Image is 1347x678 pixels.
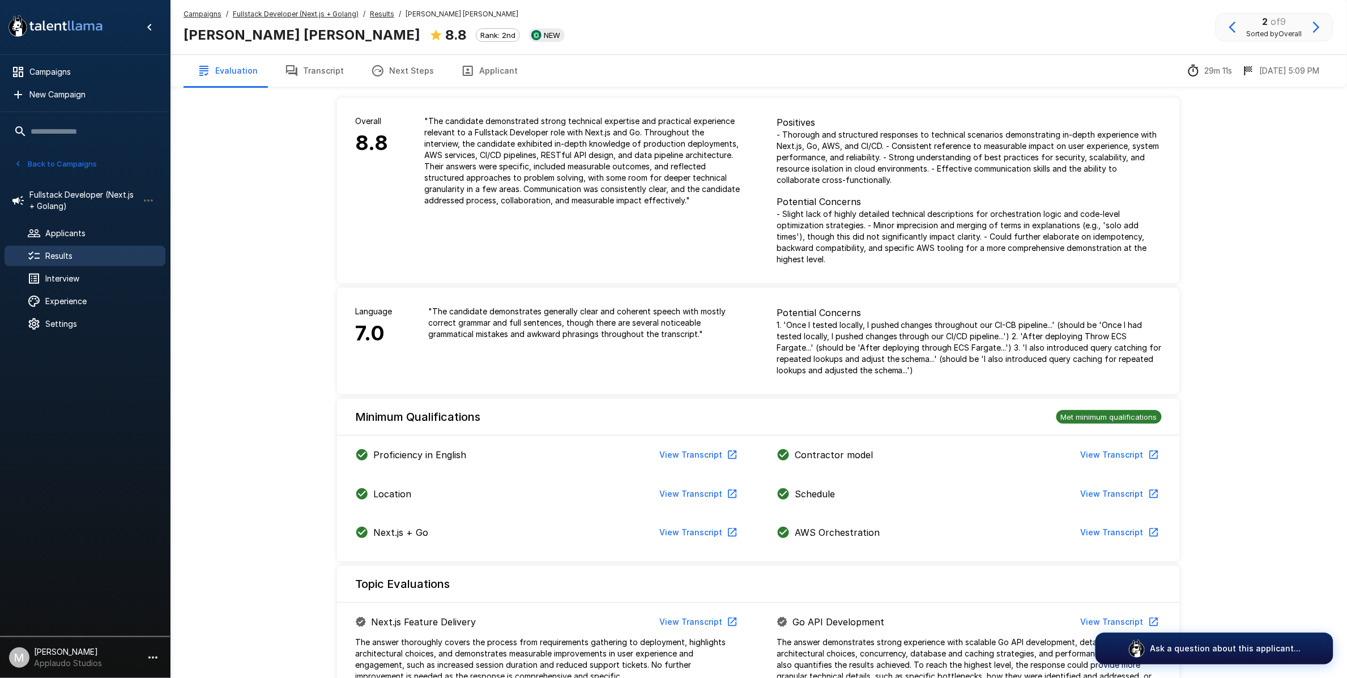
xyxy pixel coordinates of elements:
[655,445,740,466] button: View Transcript
[428,306,740,340] p: " The candidate demonstrates generally clear and coherent speech with mostly correct grammar and ...
[271,55,357,87] button: Transcript
[373,448,466,462] p: Proficiency in English
[777,129,1162,186] p: - Thorough and structured responses to technical scenarios demonstrating in-depth experience with...
[795,448,873,462] p: Contractor model
[1056,412,1162,421] span: Met minimum qualifications
[447,55,531,87] button: Applicant
[233,10,359,18] u: Fullstack Developer (Next.js + Golang)
[655,484,740,505] button: View Transcript
[1150,643,1301,654] p: Ask a question about this applicant...
[655,612,740,633] button: View Transcript
[777,116,1162,129] p: Positives
[539,31,565,40] span: NEW
[777,319,1162,376] p: 1. 'Once I tested locally, I pushed changes throughout our CI-CB pipeline...' (should be 'Once I ...
[529,28,565,42] div: View profile in SmartRecruiters
[1128,639,1146,658] img: logo_glasses@2x.png
[355,408,480,426] h6: Minimum Qualifications
[371,615,476,629] p: Next.js Feature Delivery
[355,317,392,350] h6: 7.0
[1247,28,1302,40] span: Sorted by Overall
[1095,633,1333,664] button: Ask a question about this applicant...
[531,30,542,40] img: smartrecruiters_logo.jpeg
[355,127,388,160] h6: 8.8
[355,116,388,127] p: Overall
[1260,65,1320,76] p: [DATE] 5:09 PM
[357,55,447,87] button: Next Steps
[184,27,420,43] b: [PERSON_NAME] [PERSON_NAME]
[476,31,519,40] span: Rank: 2nd
[355,575,450,593] h6: Topic Evaluations
[1076,445,1162,466] button: View Transcript
[655,522,740,543] button: View Transcript
[445,27,467,43] b: 8.8
[1271,16,1286,27] span: of 9
[424,116,740,206] p: " The candidate demonstrated strong technical expertise and practical experience relevant to a Fu...
[1076,612,1162,633] button: View Transcript
[406,8,518,20] span: [PERSON_NAME] [PERSON_NAME]
[399,8,401,20] span: /
[1076,484,1162,505] button: View Transcript
[1205,65,1233,76] p: 29m 11s
[795,526,880,539] p: AWS Orchestration
[226,8,228,20] span: /
[795,487,835,501] p: Schedule
[1187,64,1233,78] div: The time between starting and completing the interview
[777,208,1162,265] p: - Slight lack of highly detailed technical descriptions for orchestration logic and code-level op...
[373,487,411,501] p: Location
[1242,64,1320,78] div: The date and time when the interview was completed
[355,306,392,317] p: Language
[373,526,428,539] p: Next.js + Go
[184,10,221,18] u: Campaigns
[363,8,365,20] span: /
[1263,16,1268,27] b: 2
[777,306,1162,319] p: Potential Concerns
[777,195,1162,208] p: Potential Concerns
[792,615,884,629] p: Go API Development
[1076,522,1162,543] button: View Transcript
[370,10,394,18] u: Results
[184,55,271,87] button: Evaluation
